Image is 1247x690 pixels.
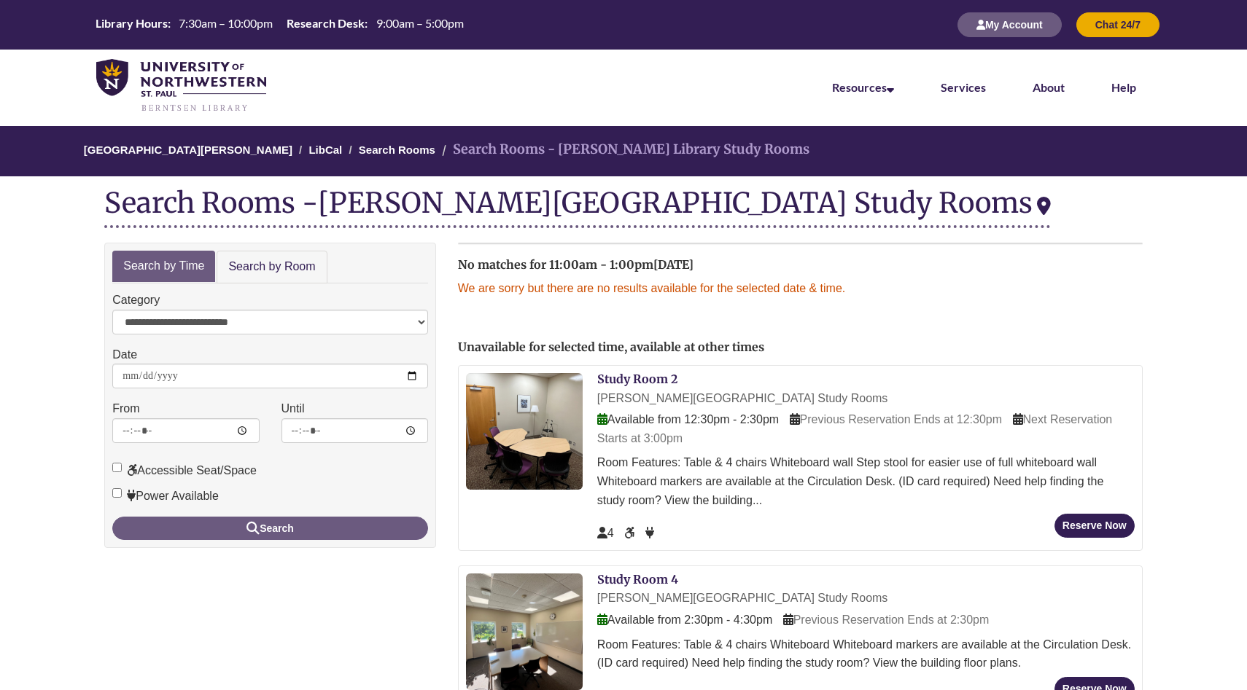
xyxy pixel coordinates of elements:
label: Accessible Seat/Space [112,461,257,480]
div: Search Rooms - [104,187,1051,228]
img: UNWSP Library Logo [96,59,266,113]
a: Study Room 2 [597,372,677,386]
span: Next Reservation Starts at 3:00pm [597,413,1113,444]
li: Search Rooms - [PERSON_NAME] Library Study Rooms [438,139,809,160]
th: Library Hours: [90,15,173,31]
a: About [1033,80,1065,94]
button: Search [112,517,428,540]
span: Power Available [645,527,654,539]
img: Study Room 4 [466,573,583,690]
label: Date [112,345,137,364]
span: 9:00am – 5:00pm [376,16,464,30]
div: [PERSON_NAME][GEOGRAPHIC_DATA] Study Rooms [597,589,1135,608]
a: My Account [957,18,1062,31]
h2: Unavailable for selected time, available at other times [458,341,1143,354]
span: Previous Reservation Ends at 2:30pm [783,613,990,626]
label: Power Available [112,487,219,506]
a: Chat 24/7 [1076,18,1159,31]
nav: Breadcrumb [104,126,1143,176]
div: [PERSON_NAME][GEOGRAPHIC_DATA] Study Rooms [597,389,1135,408]
span: Accessible Seat/Space [624,527,637,539]
a: LibCal [308,144,342,156]
th: Research Desk: [281,15,370,31]
a: Search by Time [112,251,215,282]
img: Study Room 2 [466,373,583,490]
input: Power Available [112,488,122,498]
span: Available from 2:30pm - 4:30pm [597,613,772,626]
span: 7:30am – 10:00pm [179,16,273,30]
a: Resources [832,80,894,94]
div: Room Features: Table & 4 chairs Whiteboard Whiteboard markers are available at the Circulation De... [597,635,1135,673]
a: Study Room 4 [597,572,678,587]
label: Until [281,399,305,418]
span: Available from 12:30pm - 2:30pm [597,413,779,426]
button: Reserve Now [1054,514,1135,538]
a: Services [941,80,986,94]
span: The capacity of this space [597,527,614,539]
a: Search by Room [217,251,327,283]
label: Category [112,291,160,310]
p: We are sorry but there are no results available for the selected date & time. [458,279,1143,298]
a: Hours Today [90,15,469,34]
button: My Account [957,12,1062,37]
table: Hours Today [90,15,469,33]
div: [PERSON_NAME][GEOGRAPHIC_DATA] Study Rooms [318,185,1051,220]
a: Search Rooms [359,144,435,156]
span: Previous Reservation Ends at 12:30pm [790,413,1002,426]
h2: No matches for 11:00am - 1:00pm[DATE] [458,259,1143,272]
a: Help [1111,80,1136,94]
label: From [112,399,139,418]
a: [GEOGRAPHIC_DATA][PERSON_NAME] [84,144,292,156]
div: Room Features: Table & 4 chairs Whiteboard wall Step stool for easier use of full whiteboard wall... [597,453,1135,509]
input: Accessible Seat/Space [112,463,122,472]
button: Chat 24/7 [1076,12,1159,37]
